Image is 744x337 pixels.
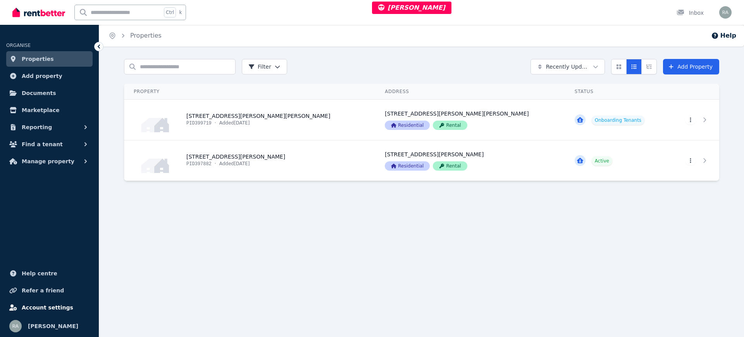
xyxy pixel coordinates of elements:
[375,100,565,140] a: View details for 5 Neal St, Atherton
[641,59,657,74] button: Expanded list view
[99,25,171,47] nav: Breadcrumb
[375,84,565,100] th: Address
[22,303,73,312] span: Account settings
[179,9,182,16] span: k
[378,4,445,11] span: [PERSON_NAME]
[565,140,668,181] a: View details for 4/19 Tower Ave, Atherton
[6,154,93,169] button: Manage property
[611,59,627,74] button: Card view
[6,137,93,152] button: Find a tenant
[124,84,376,100] th: Property
[124,140,375,181] a: View details for 4/19 Tower Ave, Atherton
[6,266,93,281] a: Help centre
[626,59,642,74] button: Compact list view
[130,32,162,39] a: Properties
[9,320,22,332] img: Rochelle Alvarez
[6,43,31,48] span: ORGANISE
[248,63,271,71] span: Filter
[12,7,65,18] img: RentBetter
[685,156,696,165] button: More options
[663,59,719,74] a: Add Property
[22,54,54,64] span: Properties
[28,321,78,331] span: [PERSON_NAME]
[242,59,287,74] button: Filter
[6,300,93,315] a: Account settings
[677,9,704,17] div: Inbox
[668,140,719,181] a: View details for 4/19 Tower Ave, Atherton
[565,84,668,100] th: Status
[6,119,93,135] button: Reporting
[375,140,565,181] a: View details for 4/19 Tower Ave, Atherton
[530,59,605,74] button: Recently Updated
[124,100,375,140] a: View details for 5 Neal St, Atherton
[22,123,52,132] span: Reporting
[565,100,668,140] a: View details for 5 Neal St, Atherton
[6,283,93,298] a: Refer a friend
[719,6,732,19] img: Rochelle Alvarez
[22,269,57,278] span: Help centre
[22,140,63,149] span: Find a tenant
[22,286,64,295] span: Refer a friend
[6,102,93,118] a: Marketplace
[6,51,93,67] a: Properties
[685,115,696,124] button: More options
[22,157,74,166] span: Manage property
[711,31,736,40] button: Help
[6,85,93,101] a: Documents
[22,71,62,81] span: Add property
[611,59,657,74] div: View options
[546,63,590,71] span: Recently Updated
[22,88,56,98] span: Documents
[164,7,176,17] span: Ctrl
[22,105,59,115] span: Marketplace
[6,68,93,84] a: Add property
[668,100,719,140] a: View details for 5 Neal St, Atherton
